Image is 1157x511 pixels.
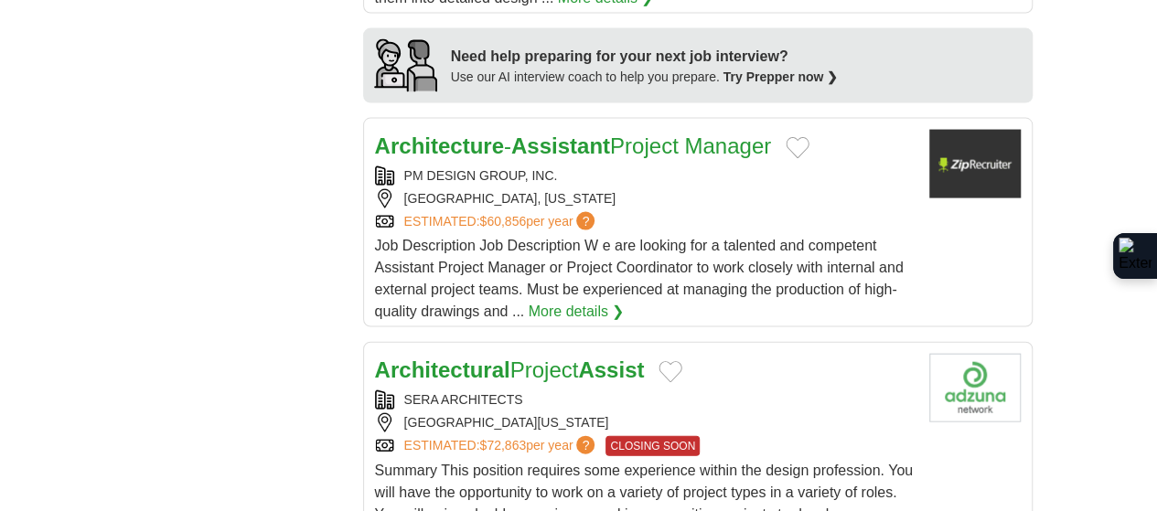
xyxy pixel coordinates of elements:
[479,214,526,229] span: $60,856
[578,357,644,382] strong: Assist
[723,69,839,84] a: Try Prepper now ❯
[929,130,1021,198] img: Company logo
[375,133,504,158] strong: Architecture
[375,413,915,432] div: [GEOGRAPHIC_DATA][US_STATE]
[576,212,595,230] span: ?
[375,238,904,319] span: Job Description Job Description W e are looking for a talented and competent Assistant Project Ma...
[511,133,610,158] strong: Assistant
[929,354,1021,422] img: Company logo
[659,361,682,383] button: Add to favorite jobs
[375,166,915,186] div: PM DESIGN GROUP, INC.
[375,357,645,382] a: ArchitecturalProjectAssist
[375,133,772,158] a: Architecture-AssistantProject Manager
[451,46,839,68] div: Need help preparing for your next job interview?
[451,68,839,87] div: Use our AI interview coach to help you prepare.
[404,436,599,456] a: ESTIMATED:$72,863per year?
[404,212,599,231] a: ESTIMATED:$60,856per year?
[605,436,700,456] span: CLOSING SOON
[375,189,915,208] div: [GEOGRAPHIC_DATA], [US_STATE]
[375,390,915,410] div: SERA ARCHITECTS
[1119,238,1152,274] img: Extension Icon
[576,436,595,454] span: ?
[375,357,510,382] strong: Architectural
[479,438,526,452] span: $72,863
[529,301,625,323] a: More details ❯
[786,137,809,159] button: Add to favorite jobs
